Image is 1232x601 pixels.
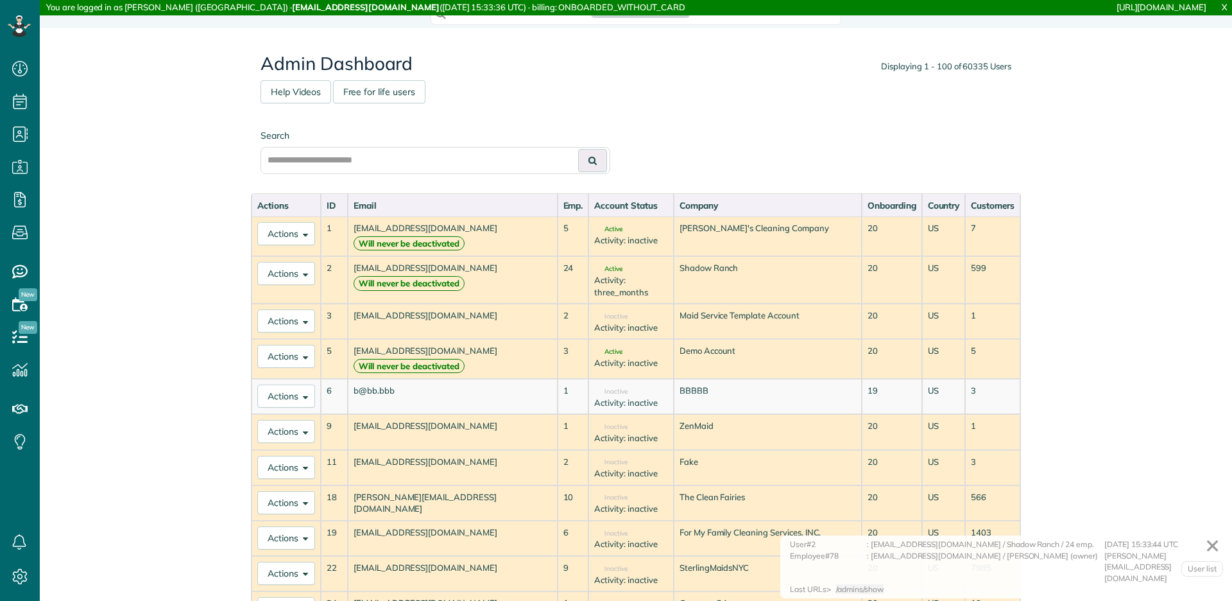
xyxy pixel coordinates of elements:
span: Inactive [594,313,628,320]
span: Inactive [594,566,628,572]
div: Activity: inactive [594,322,667,334]
div: Country [928,199,960,212]
td: 20 [862,216,922,256]
div: Last URLs [790,584,826,595]
a: [URL][DOMAIN_NAME] [1116,2,1206,12]
td: 20 [862,414,922,449]
td: US [922,450,966,485]
td: 2 [558,450,589,485]
div: > [826,584,889,595]
td: 1 [321,216,348,256]
td: US [922,414,966,449]
td: US [922,485,966,521]
div: Activity: three_months [594,274,667,298]
label: Search [261,129,610,142]
button: Actions [257,456,315,479]
span: Active [594,266,622,272]
div: : [EMAIL_ADDRESS][DOMAIN_NAME] / [PERSON_NAME] (owner) [867,550,1104,584]
td: 7 [965,216,1020,256]
td: 1 [558,379,589,414]
td: 20 [862,339,922,379]
div: : [EMAIL_ADDRESS][DOMAIN_NAME] / Shadow Ranch / 24 emp. [867,539,1104,550]
strong: Will never be deactivated [354,276,465,291]
td: US [922,379,966,414]
div: Onboarding [868,199,916,212]
td: 566 [965,485,1020,521]
td: [EMAIL_ADDRESS][DOMAIN_NAME] [348,556,558,591]
td: b@bb.bbb [348,379,558,414]
td: [EMAIL_ADDRESS][DOMAIN_NAME] [348,414,558,449]
button: Actions [257,562,315,585]
td: Shadow Ranch [674,256,862,304]
div: User#2 [790,539,867,550]
span: Active [594,349,622,355]
a: ✕ [1199,530,1226,561]
td: [PERSON_NAME]'s Cleaning Company [674,216,862,256]
button: Actions [257,385,315,408]
td: [EMAIL_ADDRESS][DOMAIN_NAME] [348,521,558,556]
td: 19 [321,521,348,556]
button: Actions [257,527,315,550]
div: Activity: inactive [594,234,667,247]
td: 9 [558,556,589,591]
strong: [EMAIL_ADDRESS][DOMAIN_NAME] [292,2,440,12]
td: 2 [321,256,348,304]
td: 1 [965,304,1020,339]
td: [PERSON_NAME][EMAIL_ADDRESS][DOMAIN_NAME] [348,485,558,521]
td: 5 [965,339,1020,379]
a: Free for life users [333,80,425,103]
div: Email [354,199,552,212]
div: Customers [971,199,1014,212]
td: [EMAIL_ADDRESS][DOMAIN_NAME] [348,339,558,379]
span: Inactive [594,388,628,395]
td: 3 [965,379,1020,414]
td: 20 [862,304,922,339]
div: Activity: inactive [594,432,667,444]
td: BBBBB [674,379,862,414]
td: 20 [862,256,922,304]
td: ZenMaid [674,414,862,449]
td: 1403 [965,521,1020,556]
button: Actions [257,345,315,368]
span: New [19,288,37,301]
td: US [922,256,966,304]
span: Inactive [594,459,628,466]
div: Activity: inactive [594,467,667,480]
td: 3 [558,339,589,379]
div: Employee#78 [790,550,867,584]
td: Maid Service Template Account [674,304,862,339]
a: User list [1181,561,1223,577]
td: 6 [321,379,348,414]
td: 3 [965,450,1020,485]
div: ID [327,199,342,212]
td: 2 [558,304,589,339]
button: Actions [257,309,315,333]
td: 11 [321,450,348,485]
strong: Will never be deactivated [354,359,465,374]
td: 22 [321,556,348,591]
strong: Will never be deactivated [354,236,465,251]
td: 20 [862,450,922,485]
div: [PERSON_NAME][EMAIL_ADDRESS][DOMAIN_NAME] [1104,550,1220,584]
td: 18 [321,485,348,521]
h2: Admin Dashboard [261,54,1011,74]
td: Demo Account [674,339,862,379]
td: 1 [558,414,589,449]
div: Company [680,199,856,212]
td: US [922,521,966,556]
td: The Clean Fairies [674,485,862,521]
td: 599 [965,256,1020,304]
td: 20 [862,521,922,556]
div: [DATE] 15:33:44 UTC [1104,539,1220,550]
td: [EMAIL_ADDRESS][DOMAIN_NAME] [348,304,558,339]
td: 5 [321,339,348,379]
td: 9 [321,414,348,449]
button: Actions [257,420,315,443]
span: Inactive [594,494,628,501]
button: Actions [257,491,315,514]
td: [EMAIL_ADDRESS][DOMAIN_NAME] [348,216,558,256]
td: 6 [558,521,589,556]
div: Activity: inactive [594,357,667,369]
td: 3 [321,304,348,339]
td: US [922,216,966,256]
